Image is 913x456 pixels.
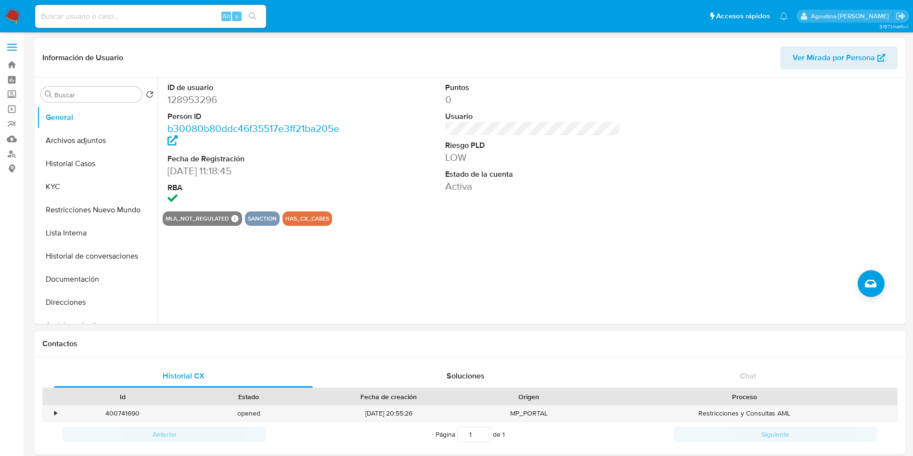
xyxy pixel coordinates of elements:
[740,370,756,381] span: Chat
[445,180,621,193] dd: Activa
[780,12,788,20] a: Notificaciones
[63,427,266,442] button: Anterior
[37,106,157,129] button: General
[167,111,343,122] dt: Person ID
[66,392,179,402] div: Id
[592,405,897,421] div: Restricciones y Consultas AML
[811,12,892,21] p: agostina.faruolo@mercadolibre.com
[319,392,459,402] div: Fecha de creación
[312,405,466,421] div: [DATE] 20:55:26
[37,129,157,152] button: Archivos adjuntos
[445,151,621,164] dd: LOW
[45,91,52,98] button: Buscar
[167,154,343,164] dt: Fecha de Registración
[243,10,262,23] button: search-icon
[716,11,770,21] span: Accesos rápidos
[167,164,343,178] dd: [DATE] 11:18:45
[186,405,312,421] div: opened
[37,152,157,175] button: Historial Casos
[54,409,57,418] div: •
[60,405,186,421] div: 400741690
[436,427,505,442] span: Página de
[37,221,157,245] button: Lista Interna
[37,291,157,314] button: Direcciones
[42,339,898,349] h1: Contactos
[222,12,230,21] span: Alt
[166,217,229,221] button: mla_not_regulated
[235,12,238,21] span: s
[599,392,890,402] div: Proceso
[473,392,585,402] div: Origen
[793,46,875,69] span: Ver Mirada por Persona
[248,217,277,221] button: sanction
[445,169,621,180] dt: Estado de la cuenta
[193,392,305,402] div: Estado
[37,268,157,291] button: Documentación
[37,245,157,268] button: Historial de conversaciones
[167,82,343,93] dt: ID de usuario
[37,198,157,221] button: Restricciones Nuevo Mundo
[445,82,621,93] dt: Puntos
[502,430,505,439] span: 1
[163,370,205,381] span: Historial CX
[146,91,154,101] button: Volver al orden por defecto
[54,91,138,99] input: Buscar
[285,217,329,221] button: has_cx_cases
[35,10,266,23] input: Buscar usuario o caso...
[167,182,343,193] dt: RBA
[447,370,485,381] span: Soluciones
[445,93,621,106] dd: 0
[37,175,157,198] button: KYC
[445,140,621,151] dt: Riesgo PLD
[42,53,123,63] h1: Información de Usuario
[445,111,621,122] dt: Usuario
[896,11,906,21] a: Salir
[37,314,157,337] button: Anticipos de dinero
[167,121,339,149] a: b30080b80ddc46f35517e3ff21ba205e
[674,427,877,442] button: Siguiente
[167,93,343,106] dd: 128953296
[466,405,592,421] div: MP_PORTAL
[780,46,898,69] button: Ver Mirada por Persona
